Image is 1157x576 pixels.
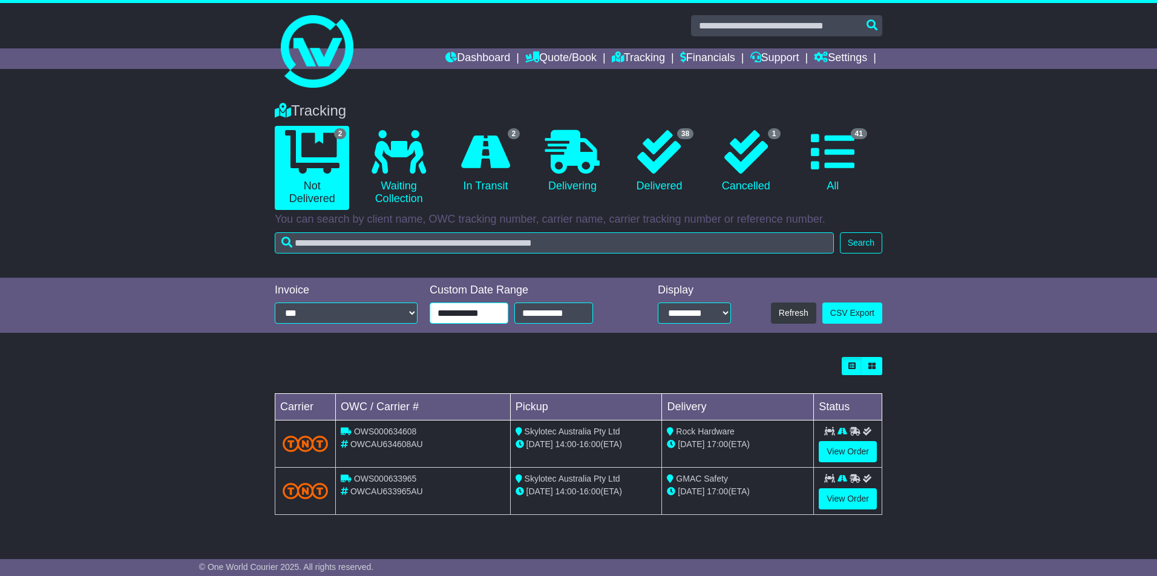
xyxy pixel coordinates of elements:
[525,474,620,483] span: Skylotec Australia Pty Ltd
[579,439,600,449] span: 16:00
[840,232,882,254] button: Search
[350,486,423,496] span: OWCAU633965AU
[678,439,704,449] span: [DATE]
[707,486,728,496] span: 17:00
[275,394,336,421] td: Carrier
[269,102,888,120] div: Tracking
[430,284,624,297] div: Custom Date Range
[445,48,510,69] a: Dashboard
[819,441,877,462] a: View Order
[814,48,867,69] a: Settings
[354,474,417,483] span: OWS000633965
[667,438,808,451] div: (ETA)
[275,126,349,210] a: 2 Not Delivered
[535,126,609,197] a: Delivering
[508,128,520,139] span: 2
[199,562,374,572] span: © One World Courier 2025. All rights reserved.
[525,48,597,69] a: Quote/Book
[680,48,735,69] a: Financials
[612,48,665,69] a: Tracking
[622,126,696,197] a: 38 Delivered
[822,303,882,324] a: CSV Export
[354,427,417,436] span: OWS000634608
[709,126,783,197] a: 1 Cancelled
[662,394,814,421] td: Delivery
[526,439,553,449] span: [DATE]
[556,439,577,449] span: 14:00
[334,128,347,139] span: 2
[448,126,523,197] a: 2 In Transit
[526,486,553,496] span: [DATE]
[283,436,328,452] img: TNT_Domestic.png
[676,427,734,436] span: Rock Hardware
[819,488,877,509] a: View Order
[525,427,620,436] span: Skylotec Australia Pty Ltd
[579,486,600,496] span: 16:00
[814,394,882,421] td: Status
[510,394,662,421] td: Pickup
[676,474,728,483] span: GMAC Safety
[851,128,867,139] span: 41
[516,485,657,498] div: - (ETA)
[275,284,418,297] div: Invoice
[796,126,870,197] a: 41 All
[361,126,436,210] a: Waiting Collection
[750,48,799,69] a: Support
[658,284,731,297] div: Display
[336,394,511,421] td: OWC / Carrier #
[556,486,577,496] span: 14:00
[677,128,693,139] span: 38
[283,483,328,499] img: TNT_Domestic.png
[707,439,728,449] span: 17:00
[667,485,808,498] div: (ETA)
[678,486,704,496] span: [DATE]
[771,303,816,324] button: Refresh
[350,439,423,449] span: OWCAU634608AU
[768,128,781,139] span: 1
[275,213,882,226] p: You can search by client name, OWC tracking number, carrier name, carrier tracking number or refe...
[516,438,657,451] div: - (ETA)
